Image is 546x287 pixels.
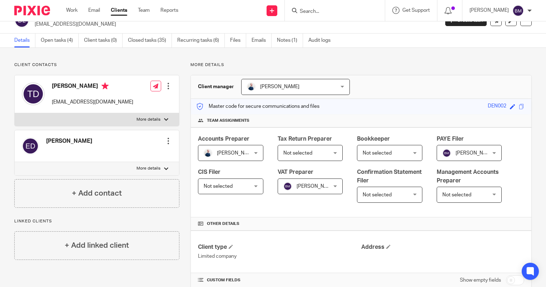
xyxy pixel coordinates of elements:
h4: [PERSON_NAME] [52,82,133,91]
a: Audit logs [308,34,336,47]
p: Client contacts [14,62,179,68]
a: Work [66,7,78,14]
img: svg%3E [512,5,524,16]
span: Not selected [204,184,233,189]
h4: [PERSON_NAME] [46,137,92,145]
span: [PERSON_NAME] [260,84,299,89]
span: VAT Preparer [278,169,313,175]
a: Details [14,34,35,47]
span: [PERSON_NAME] [297,184,336,189]
a: Files [230,34,246,47]
span: Team assignments [207,118,249,124]
span: [PERSON_NAME] [217,151,256,156]
img: svg%3E [22,82,45,105]
img: svg%3E [283,182,292,191]
p: Limited company [198,253,361,260]
span: Get Support [402,8,430,13]
h3: Client manager [198,83,234,90]
span: CIS Filer [198,169,220,175]
i: Primary [101,82,109,90]
p: More details [136,117,160,122]
a: Open tasks (4) [41,34,79,47]
p: More details [190,62,532,68]
span: Bookkeeper [357,136,390,142]
h4: Address [361,243,524,251]
a: Recurring tasks (6) [177,34,225,47]
p: [EMAIL_ADDRESS][DOMAIN_NAME] [52,99,133,106]
img: svg%3E [22,137,39,155]
span: Not selected [363,151,392,156]
h4: Client type [198,243,361,251]
p: More details [136,166,160,171]
a: Team [138,7,150,14]
span: Not selected [442,192,471,197]
span: Confirmation Statement Filer [357,169,422,183]
h4: CUSTOM FIELDS [198,277,361,283]
p: Master code for secure communications and files [196,103,319,110]
a: Emails [252,34,272,47]
span: PAYE Filer [437,136,464,142]
h4: + Add linked client [65,240,129,251]
span: Accounts Preparer [198,136,249,142]
img: MC_T&CO-3.jpg [247,82,255,91]
span: Tax Return Preparer [278,136,332,142]
div: DEN002 [488,102,506,111]
p: [PERSON_NAME] [470,7,509,14]
a: Closed tasks (35) [128,34,172,47]
a: Notes (1) [277,34,303,47]
img: MC_T&CO-3.jpg [204,149,212,157]
span: Management Accounts Preparer [437,169,499,183]
span: Other details [207,221,239,227]
a: Clients [111,7,127,14]
a: Reports [160,7,178,14]
span: Not selected [363,192,392,197]
img: Pixie [14,6,50,15]
a: Email [88,7,100,14]
p: [EMAIL_ADDRESS][DOMAIN_NAME] [35,21,435,28]
a: Client tasks (0) [84,34,123,47]
span: [PERSON_NAME] [456,151,495,156]
h4: + Add contact [72,188,122,199]
p: Linked clients [14,218,179,224]
input: Search [299,9,363,15]
span: Not selected [283,151,312,156]
img: svg%3E [442,149,451,157]
label: Show empty fields [460,277,501,284]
